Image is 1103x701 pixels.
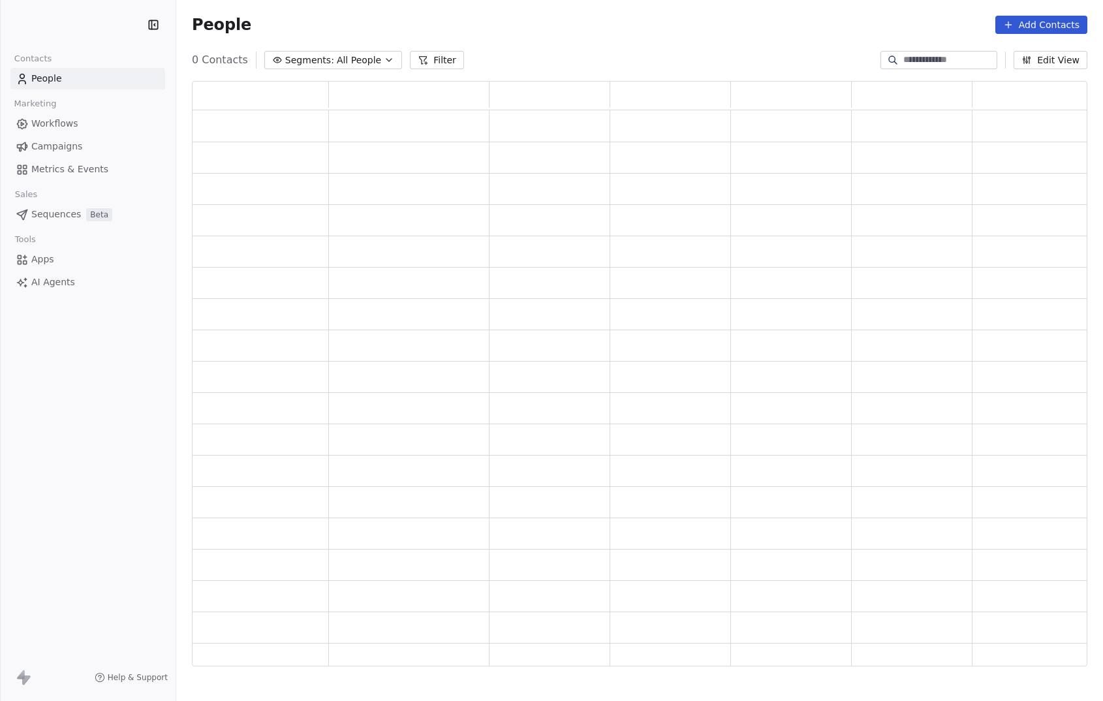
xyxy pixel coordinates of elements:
a: Campaigns [10,136,165,157]
span: AI Agents [31,275,75,289]
a: Workflows [10,113,165,134]
span: People [31,72,62,86]
button: Add Contacts [995,16,1087,34]
a: Metrics & Events [10,159,165,180]
span: Sequences [31,208,81,221]
span: Sales [9,185,43,204]
a: SequencesBeta [10,204,165,225]
span: People [192,15,251,35]
span: Workflows [31,117,78,131]
span: Segments: [285,54,334,67]
button: Edit View [1014,51,1087,69]
div: grid [193,110,1093,667]
span: Apps [31,253,54,266]
span: Beta [86,208,112,221]
span: Metrics & Events [31,163,108,176]
span: Help & Support [108,672,168,683]
span: Tools [9,230,41,249]
a: Help & Support [95,672,168,683]
span: Contacts [8,49,57,69]
a: Apps [10,249,165,270]
button: Filter [410,51,464,69]
a: AI Agents [10,272,165,293]
span: Campaigns [31,140,82,153]
span: Marketing [8,94,62,114]
span: All People [337,54,381,67]
span: 0 Contacts [192,52,248,68]
a: People [10,68,165,89]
